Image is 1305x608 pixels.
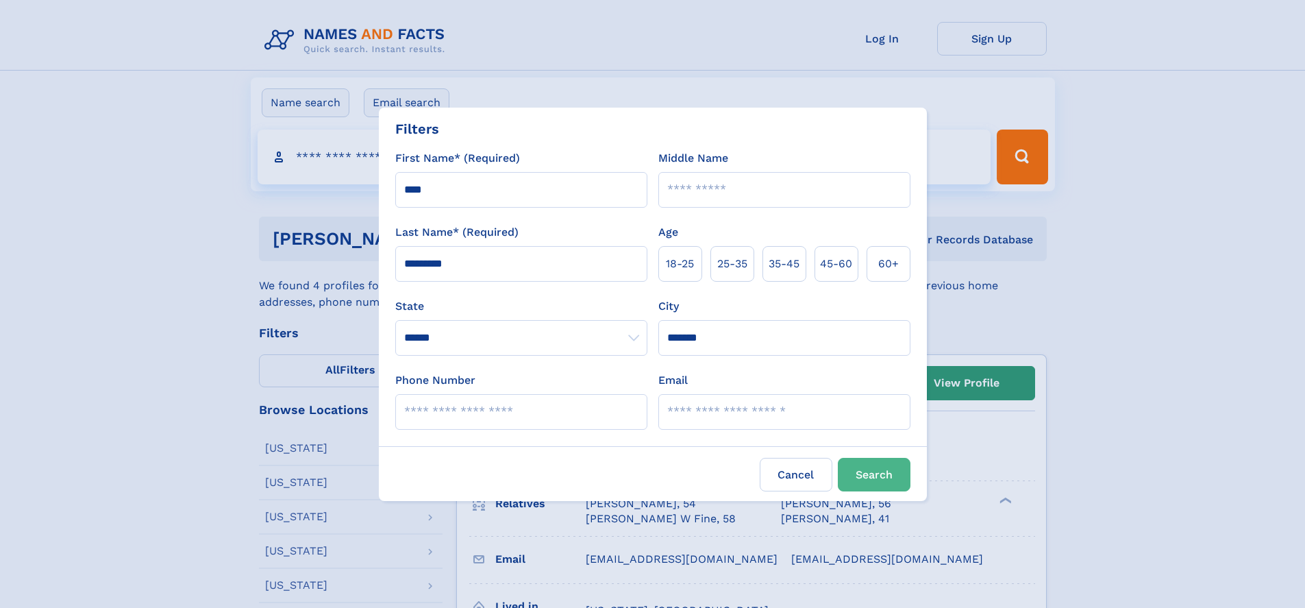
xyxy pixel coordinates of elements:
[658,372,688,389] label: Email
[395,150,520,167] label: First Name* (Required)
[658,298,679,315] label: City
[658,224,678,241] label: Age
[717,256,747,272] span: 25‑35
[658,150,728,167] label: Middle Name
[395,372,475,389] label: Phone Number
[769,256,799,272] span: 35‑45
[666,256,694,272] span: 18‑25
[760,458,832,491] label: Cancel
[395,298,647,315] label: State
[878,256,899,272] span: 60+
[820,256,852,272] span: 45‑60
[838,458,910,491] button: Search
[395,119,439,139] div: Filters
[395,224,519,241] label: Last Name* (Required)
